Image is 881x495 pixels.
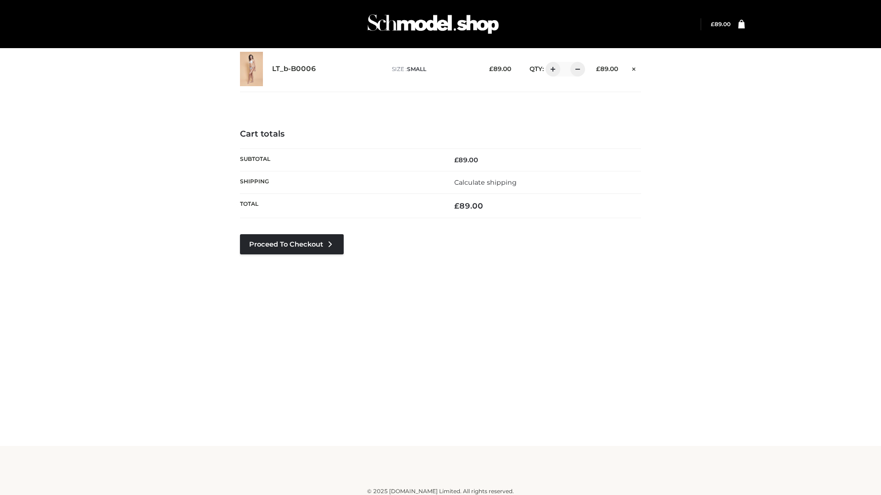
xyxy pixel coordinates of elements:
bdi: 89.00 [454,156,478,164]
bdi: 89.00 [711,21,730,27]
a: LT_b-B0006 [272,65,316,73]
p: size : [392,65,475,73]
th: Subtotal [240,148,440,171]
a: Calculate shipping [454,178,517,187]
a: Remove this item [627,62,641,74]
th: Shipping [240,171,440,193]
a: £89.00 [711,21,730,27]
span: £ [454,201,459,210]
h4: Cart totals [240,129,641,139]
th: Total [240,194,440,218]
span: £ [454,156,458,164]
span: SMALL [407,66,426,72]
span: £ [711,21,714,27]
a: Proceed to Checkout [240,234,344,254]
bdi: 89.00 [454,201,483,210]
img: Schmodel Admin 964 [364,6,502,42]
span: £ [489,65,493,72]
div: QTY: [520,62,582,77]
span: £ [596,65,600,72]
bdi: 89.00 [596,65,618,72]
bdi: 89.00 [489,65,511,72]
